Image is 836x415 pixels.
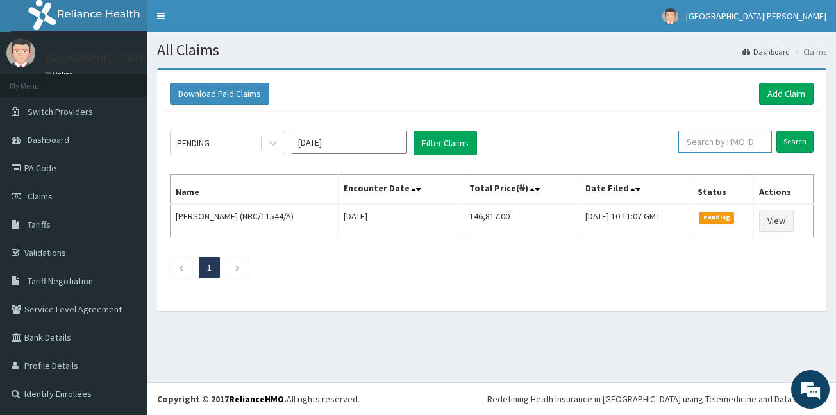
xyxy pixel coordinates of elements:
[742,46,790,57] a: Dashboard
[464,204,580,237] td: 146,817.00
[171,204,339,237] td: [PERSON_NAME] (NBC/11544/A)
[759,210,794,232] a: View
[776,131,814,153] input: Search
[580,175,692,205] th: Date Filed
[692,175,754,205] th: Status
[170,83,269,105] button: Download Paid Claims
[791,46,826,57] li: Claims
[759,83,814,105] a: Add Claim
[235,262,240,273] a: Next page
[414,131,477,155] button: Filter Claims
[28,106,93,117] span: Switch Providers
[699,212,734,223] span: Pending
[45,52,235,64] p: [GEOGRAPHIC_DATA][PERSON_NAME]
[178,262,184,273] a: Previous page
[28,219,51,230] span: Tariffs
[147,382,836,415] footer: All rights reserved.
[177,137,210,149] div: PENDING
[45,70,76,79] a: Online
[339,204,464,237] td: [DATE]
[28,275,93,287] span: Tariff Negotiation
[28,134,69,146] span: Dashboard
[754,175,814,205] th: Actions
[292,131,407,154] input: Select Month and Year
[157,393,287,405] strong: Copyright © 2017 .
[229,393,284,405] a: RelianceHMO
[580,204,692,237] td: [DATE] 10:11:07 GMT
[157,42,826,58] h1: All Claims
[28,191,53,202] span: Claims
[487,393,826,405] div: Redefining Heath Insurance in [GEOGRAPHIC_DATA] using Telemedicine and Data Science!
[339,175,464,205] th: Encounter Date
[662,8,678,24] img: User Image
[207,262,212,273] a: Page 1 is your current page
[464,175,580,205] th: Total Price(₦)
[686,10,826,22] span: [GEOGRAPHIC_DATA][PERSON_NAME]
[678,131,772,153] input: Search by HMO ID
[6,38,35,67] img: User Image
[171,175,339,205] th: Name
